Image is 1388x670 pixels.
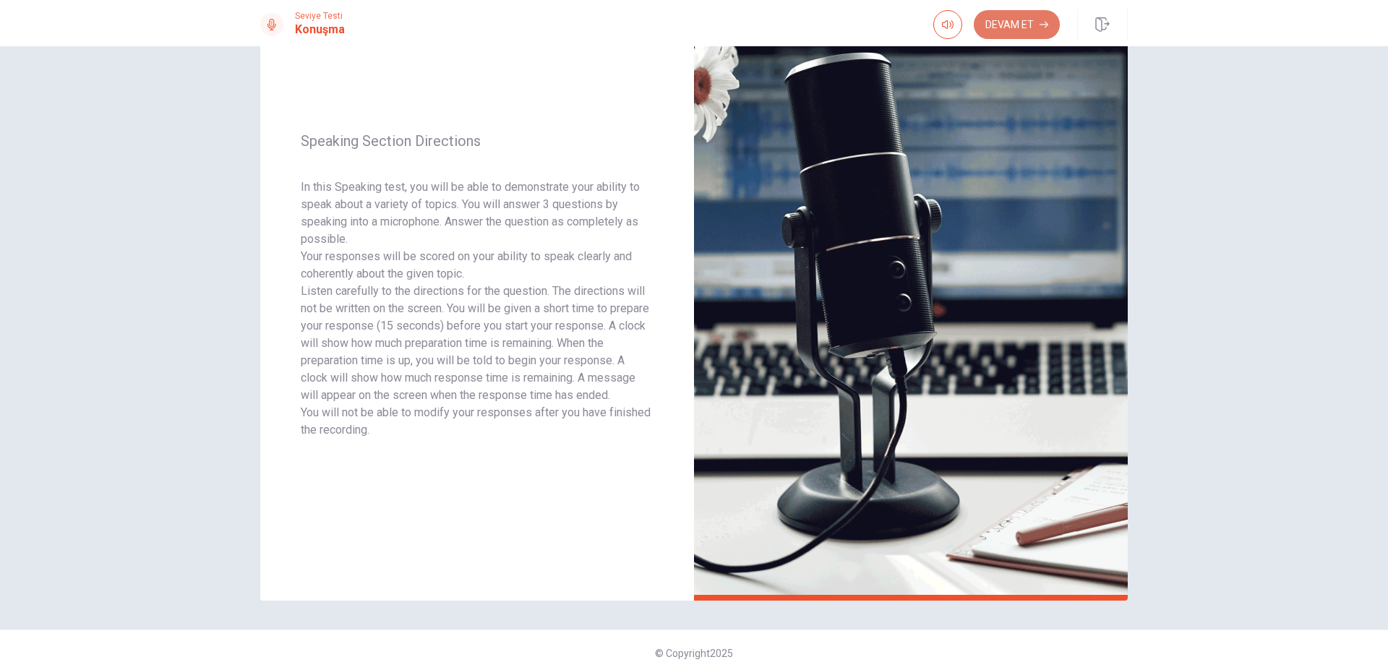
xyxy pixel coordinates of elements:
[655,648,733,659] span: © Copyright 2025
[301,283,654,404] p: Listen carefully to the directions for the question. The directions will not be written on the sc...
[301,179,654,248] p: In this Speaking test, you will be able to demonstrate your ability to speak about a variety of t...
[295,11,345,21] span: Seviye Testi
[974,10,1060,39] button: Devam Et
[301,404,654,439] p: You will not be able to modify your responses after you have finished the recording.
[301,132,654,150] span: Speaking Section Directions
[301,248,654,283] p: Your responses will be scored on your ability to speak clearly and coherently about the given topic.
[295,21,345,38] h1: Konuşma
